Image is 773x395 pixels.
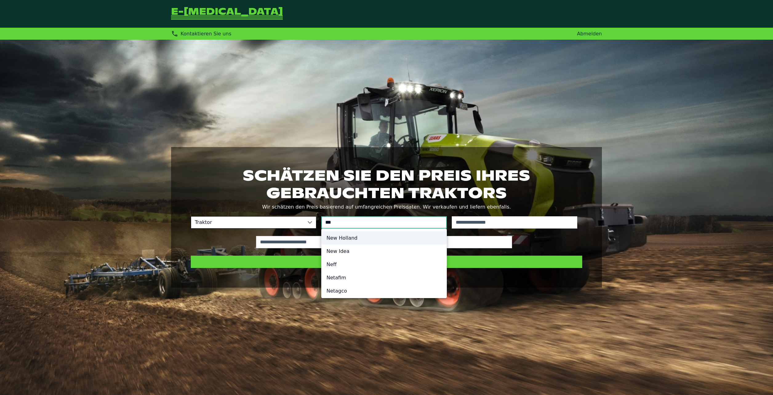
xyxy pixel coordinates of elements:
[322,271,447,284] li: Netafim
[322,258,447,271] li: Neff
[191,256,582,268] button: Preis schätzen
[171,7,283,20] a: Zurück zur Startseite
[191,167,582,201] h1: Schätzen Sie den Preis Ihres gebrauchten Traktors
[577,31,602,37] a: Abmelden
[181,31,231,37] span: Kontaktieren Sie uns
[191,203,582,211] p: Wir schätzen den Preis basierend auf umfangreichen Preisdaten. Wir verkaufen und liefern ebenfalls.
[322,297,447,311] li: Nettuno
[322,231,447,245] li: New Holland
[191,217,304,228] span: Traktor
[322,284,447,297] li: Netagco
[171,30,231,37] div: Kontaktieren Sie uns
[322,229,447,366] ul: Option List
[322,245,447,258] li: New Idea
